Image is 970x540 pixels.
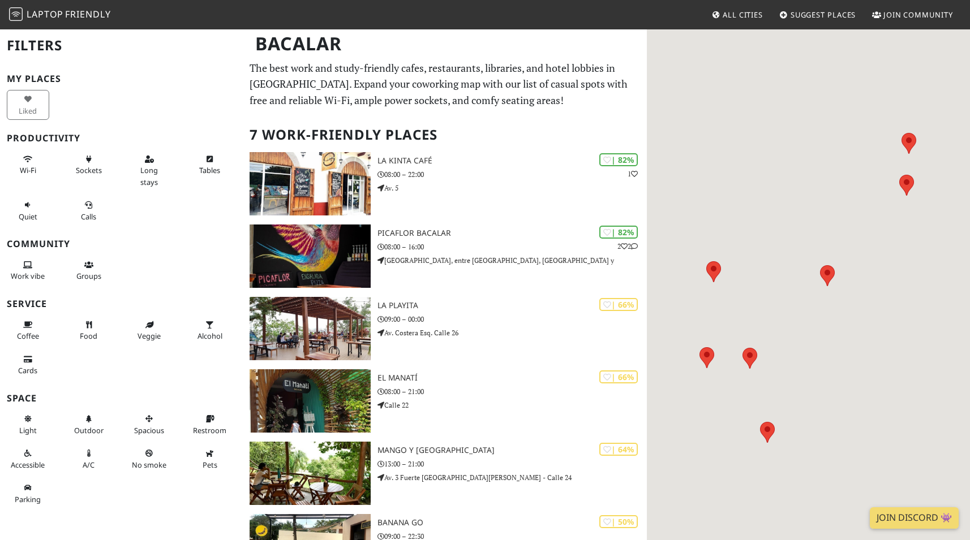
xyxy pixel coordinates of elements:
[707,5,767,25] a: All Cities
[11,460,45,470] span: Accessible
[7,74,236,84] h3: My Places
[775,5,861,25] a: Suggest Places
[17,331,39,341] span: Coffee
[19,425,37,435] span: Natural light
[377,183,647,193] p: Av. 5
[7,409,49,439] button: Light
[188,316,231,345] button: Alcohol
[67,444,110,474] button: A/C
[599,153,638,166] div: | 82%
[377,472,647,483] p: Av. 3 Fuerte [GEOGRAPHIC_DATA][PERSON_NAME] - Calle 24
[134,425,164,435] span: Spacious
[599,370,638,383] div: | 66%
[243,442,647,505] a: Mango y Chile | 64% Mango y [GEOGRAPHIC_DATA] 13:00 – 21:00 Av. 3 Fuerte [GEOGRAPHIC_DATA][PERSON...
[7,393,236,404] h3: Space
[76,271,101,281] span: Group tables
[83,460,95,470] span: Air conditioned
[377,156,647,166] h3: La Kinta Café
[27,8,63,20] span: Laptop
[203,460,217,470] span: Pet friendly
[377,518,647,528] h3: Banana Go
[76,165,102,175] span: Power sockets
[243,297,647,360] a: La Playita | 66% La Playita 09:00 – 00:00 Av. Costera Esq. Calle 26
[599,298,638,311] div: | 66%
[250,369,371,433] img: El Manatí
[188,444,231,474] button: Pets
[377,446,647,455] h3: Mango y [GEOGRAPHIC_DATA]
[132,460,166,470] span: Smoke free
[18,365,37,375] span: Credit cards
[67,316,110,345] button: Food
[7,444,49,474] button: Accessible
[617,241,638,252] p: 2 2
[7,196,49,226] button: Quiet
[377,301,647,310] h3: La Playita
[128,150,170,191] button: Long stays
[250,60,640,109] p: The best work and study-friendly cafes, restaurants, libraries, and hotel lobbies in [GEOGRAPHIC_...
[377,386,647,397] p: 08:00 – 21:00
[188,150,231,180] button: Tables
[74,425,104,435] span: Outdoor area
[7,133,236,144] h3: Productivity
[128,316,170,345] button: Veggie
[377,373,647,383] h3: El Manatí
[7,478,49,508] button: Parking
[243,224,647,288] a: Picaflor Bacalar | 82% 22 Picaflor Bacalar 08:00 – 16:00 [GEOGRAPHIC_DATA], entre [GEOGRAPHIC_DAT...
[198,331,222,341] span: Alcohol
[7,28,236,63] h2: Filters
[723,10,763,20] span: All Cities
[599,443,638,456] div: | 64%
[7,299,236,309] h3: Service
[9,7,23,21] img: LaptopFriendly
[250,152,371,215] img: La Kinta Café
[67,196,110,226] button: Calls
[7,350,49,380] button: Cards
[377,255,647,266] p: [GEOGRAPHIC_DATA], entre [GEOGRAPHIC_DATA], [GEOGRAPHIC_DATA] y
[250,224,371,288] img: Picaflor Bacalar
[599,515,638,528] div: | 50%
[791,10,856,20] span: Suggest Places
[80,331,97,341] span: Food
[870,507,959,529] a: Join Discord 👾
[883,10,953,20] span: Join Community
[128,444,170,474] button: No smoke
[7,239,236,249] h3: Community
[377,400,647,411] p: Calle 22
[67,256,110,286] button: Groups
[81,211,96,222] span: Video/audio calls
[250,297,371,360] img: La Playita
[377,228,647,238] h3: Picaflor Bacalar
[199,165,220,175] span: Work-friendly tables
[7,316,49,345] button: Coffee
[7,150,49,180] button: Wi-Fi
[599,226,638,239] div: | 82%
[250,118,640,152] h2: 7 Work-Friendly Places
[868,5,958,25] a: Join Community
[9,5,111,25] a: LaptopFriendly LaptopFriendly
[138,331,161,341] span: Veggie
[15,494,41,504] span: Parking
[193,425,226,435] span: Restroom
[246,28,645,59] h1: Bacalar
[188,409,231,439] button: Restroom
[243,152,647,215] a: La Kinta Café | 82% 1 La Kinta Café 08:00 – 22:00 Av. 5
[67,409,110,439] button: Outdoor
[377,327,647,338] p: Av. Costera Esq. Calle 26
[250,442,371,505] img: Mango y Chile
[377,459,647,469] p: 13:00 – 21:00
[628,169,638,179] p: 1
[243,369,647,433] a: El Manatí | 66% El Manatí 08:00 – 21:00 Calle 22
[20,165,36,175] span: Stable Wi-Fi
[19,211,37,222] span: Quiet
[140,165,158,187] span: Long stays
[11,271,45,281] span: People working
[377,314,647,325] p: 09:00 – 00:00
[128,409,170,439] button: Spacious
[7,256,49,286] button: Work vibe
[65,8,110,20] span: Friendly
[377,169,647,180] p: 08:00 – 22:00
[377,241,647,252] p: 08:00 – 16:00
[67,150,110,180] button: Sockets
